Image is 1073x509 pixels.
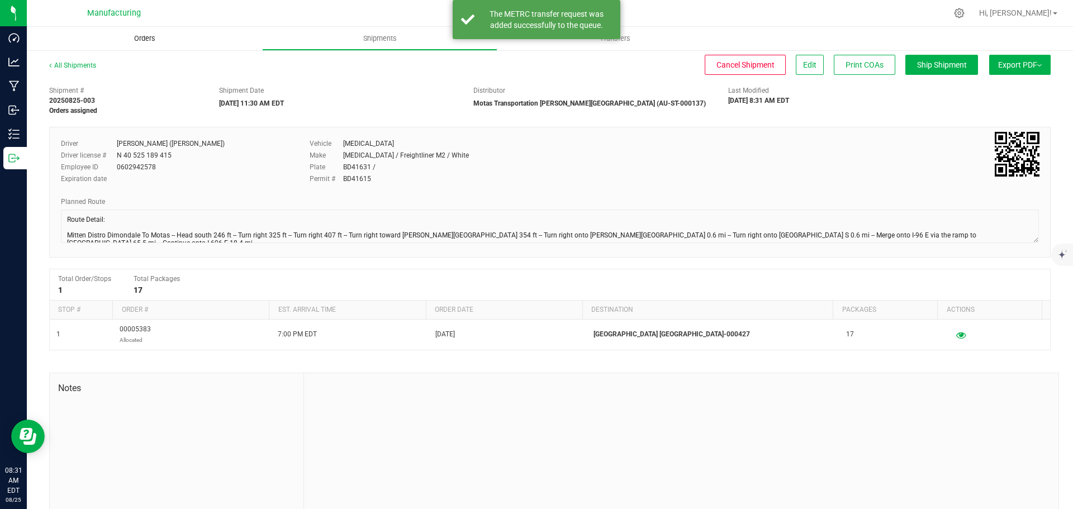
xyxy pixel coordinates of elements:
[582,301,833,320] th: Destination
[905,55,978,75] button: Ship Shipment
[120,324,151,345] span: 00005383
[61,150,117,160] label: Driver license #
[594,329,833,340] p: [GEOGRAPHIC_DATA] [GEOGRAPHIC_DATA]-000427
[728,85,769,96] label: Last Modified
[278,329,317,340] span: 7:00 PM EDT
[58,382,295,395] span: Notes
[269,301,425,320] th: Est. arrival time
[989,55,1051,75] button: Export PDF
[117,150,172,160] div: N 40 525 189 415
[117,162,156,172] div: 0602942578
[262,27,497,50] a: Shipments
[705,55,786,75] button: Cancel Shipment
[87,8,141,18] span: Manufacturing
[343,139,394,149] div: [MEDICAL_DATA]
[716,60,775,69] span: Cancel Shipment
[49,97,95,104] strong: 20250825-003
[61,162,117,172] label: Employee ID
[112,301,269,320] th: Order #
[61,198,105,206] span: Planned Route
[134,286,143,294] strong: 17
[426,301,582,320] th: Order date
[473,99,706,107] strong: Motas Transportation [PERSON_NAME][GEOGRAPHIC_DATA] (AU-ST-000137)
[979,8,1052,17] span: Hi, [PERSON_NAME]!
[5,496,22,504] p: 08/25
[343,174,371,184] div: BD41615
[56,329,60,340] span: 1
[435,329,455,340] span: [DATE]
[49,107,97,115] strong: Orders assigned
[728,97,789,104] strong: [DATE] 8:31 AM EDT
[5,465,22,496] p: 08:31 AM EDT
[8,80,20,92] inline-svg: Manufacturing
[49,85,202,96] span: Shipment #
[348,34,412,44] span: Shipments
[27,27,262,50] a: Orders
[310,162,343,172] label: Plate
[803,60,816,69] span: Edit
[952,8,966,18] div: Manage settings
[481,8,612,31] div: The METRC transfer request was added successfully to the queue.
[310,150,343,160] label: Make
[8,32,20,44] inline-svg: Dashboard
[343,162,376,172] div: BD41631 /
[834,55,895,75] button: Print COAs
[49,61,96,69] a: All Shipments
[50,301,112,320] th: Stop #
[219,99,284,107] strong: [DATE] 11:30 AM EDT
[61,139,117,149] label: Driver
[8,56,20,68] inline-svg: Analytics
[917,60,967,69] span: Ship Shipment
[120,335,151,345] p: Allocated
[11,420,45,453] iframe: Resource center
[8,153,20,164] inline-svg: Outbound
[343,150,469,160] div: [MEDICAL_DATA] / Freightliner M2 / White
[134,275,180,283] span: Total Packages
[937,301,1042,320] th: Actions
[58,286,63,294] strong: 1
[8,129,20,140] inline-svg: Inventory
[995,132,1039,177] img: Scan me!
[58,275,111,283] span: Total Order/Stops
[117,139,225,149] div: [PERSON_NAME] ([PERSON_NAME])
[310,139,343,149] label: Vehicle
[995,132,1039,177] qrcode: 20250825-003
[8,104,20,116] inline-svg: Inbound
[846,60,884,69] span: Print COAs
[61,174,117,184] label: Expiration date
[833,301,937,320] th: Packages
[219,85,264,96] label: Shipment Date
[473,85,505,96] label: Distributor
[846,329,854,340] span: 17
[796,55,824,75] button: Edit
[310,174,343,184] label: Permit #
[119,34,170,44] span: Orders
